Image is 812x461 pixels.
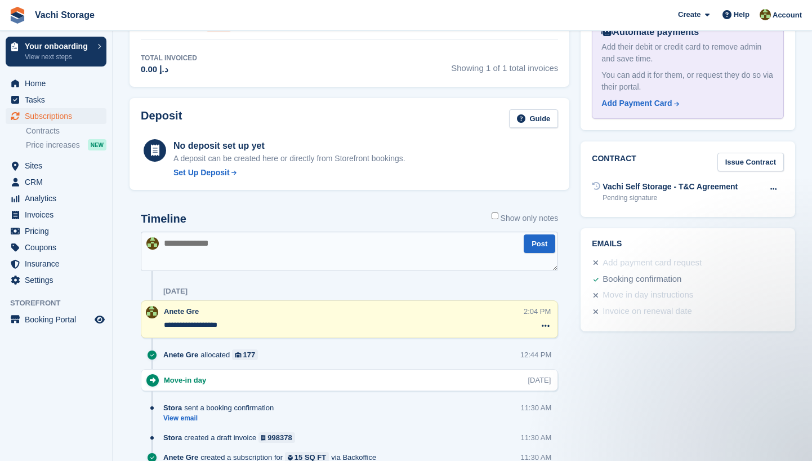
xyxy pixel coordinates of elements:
a: Your onboarding View next steps [6,37,106,67]
a: menu [6,240,106,255]
a: menu [6,174,106,190]
div: Automate payments [601,25,774,39]
p: A deposit can be created here or directly from Storefront bookings. [173,153,405,165]
div: Set Up Deposit [173,167,230,179]
button: Post [524,234,555,253]
input: Show only notes [492,212,498,219]
div: [DATE] [528,375,551,385]
span: Create [678,9,701,20]
span: Analytics [25,190,92,206]
div: Total Invoiced [141,53,197,63]
h2: Deposit [141,109,182,128]
span: Invoices [25,207,92,223]
span: Price increases [26,140,80,150]
a: Preview store [93,313,106,326]
div: allocated [163,349,264,360]
a: menu [6,190,106,206]
span: Insurance [25,256,92,272]
span: Tasks [25,92,92,108]
a: 177 [232,349,258,360]
span: Help [734,9,749,20]
h2: Timeline [141,212,186,225]
span: Pricing [25,223,92,239]
div: 11:30 AM [520,402,551,413]
span: Account [773,10,802,21]
a: menu [6,272,106,288]
div: 0.00 د.إ [141,63,197,76]
span: Stora [163,432,182,443]
img: stora-icon-8386f47178a22dfd0bd8f6a31ec36ba5ce8667c1dd55bd0f319d3a0aa187defe.svg [9,7,26,24]
div: 12:44 PM [520,349,552,360]
span: Stora [163,402,182,413]
a: Contracts [26,126,106,136]
img: Anete Gre [146,306,158,318]
span: Sites [25,158,92,174]
span: Coupons [25,240,92,255]
div: 998378 [267,432,292,443]
a: Guide [509,109,559,128]
span: Subscriptions [25,108,92,124]
div: Booking confirmation [603,273,681,286]
div: Invoice on renewal date [603,305,691,318]
a: menu [6,92,106,108]
a: Issue Contract [717,153,784,171]
div: Add Payment Card [601,97,672,109]
div: Move in day instructions [603,289,693,302]
a: Price increases NEW [26,139,106,151]
span: CRM [25,174,92,190]
a: menu [6,76,106,91]
span: Showing 1 of 1 total invoices [451,53,558,76]
p: Your onboarding [25,42,92,50]
div: 177 [243,349,256,360]
div: 2:04 PM [524,306,551,317]
a: Vachi Storage [30,6,99,24]
span: Home [25,76,92,91]
a: menu [6,158,106,174]
a: View email [163,414,279,423]
a: Add Payment Card [601,97,770,109]
p: View next steps [25,52,92,62]
h2: Contract [592,153,636,171]
a: Set Up Deposit [173,167,405,179]
span: Storefront [10,298,112,309]
div: 11:30 AM [520,432,551,443]
a: menu [6,312,106,327]
span: Anete Gre [163,349,198,360]
div: You can add it for them, or request they do so via their portal. [601,69,774,93]
div: NEW [88,139,106,150]
span: Settings [25,272,92,288]
div: [DATE] [163,287,188,296]
div: Vachi Self Storage - T&C Agreement [603,181,738,193]
a: 998378 [258,432,295,443]
a: menu [6,223,106,239]
label: Show only notes [492,212,559,224]
h2: Emails [592,240,784,249]
span: Booking Portal [25,312,92,327]
div: Add their debit or credit card to remove admin and save time. [601,41,774,65]
div: Move-in day [164,375,212,385]
div: Add payment card request [603,256,702,270]
img: Anete Gre [760,9,771,20]
a: menu [6,256,106,272]
div: Pending signature [603,193,738,203]
a: menu [6,207,106,223]
div: No deposit set up yet [173,139,405,153]
div: sent a booking confirmation [163,402,279,413]
img: Anete Gre [146,237,159,250]
a: menu [6,108,106,124]
div: created a draft invoice [163,432,301,443]
span: Anete Gre [164,307,199,316]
